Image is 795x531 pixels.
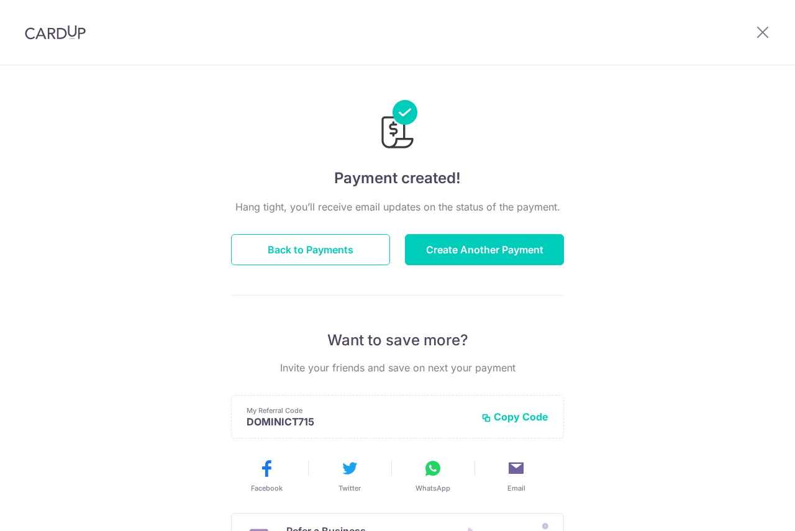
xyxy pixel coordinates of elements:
p: Hang tight, you’ll receive email updates on the status of the payment. [231,199,564,214]
button: Email [479,458,553,493]
button: Twitter [313,458,386,493]
button: Copy Code [481,411,548,423]
span: Email [507,483,525,493]
button: Create Another Payment [405,234,564,265]
img: Payments [378,100,417,152]
img: CardUp [25,25,86,40]
span: WhatsApp [416,483,450,493]
h4: Payment created! [231,167,564,189]
button: WhatsApp [396,458,470,493]
p: Invite your friends and save on next your payment [231,360,564,375]
span: Twitter [338,483,361,493]
p: DOMINICT715 [247,415,471,428]
button: Facebook [230,458,303,493]
iframe: Opens a widget where you can find more information [715,494,783,525]
p: My Referral Code [247,406,471,415]
p: Want to save more? [231,330,564,350]
button: Back to Payments [231,234,390,265]
span: Facebook [251,483,283,493]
